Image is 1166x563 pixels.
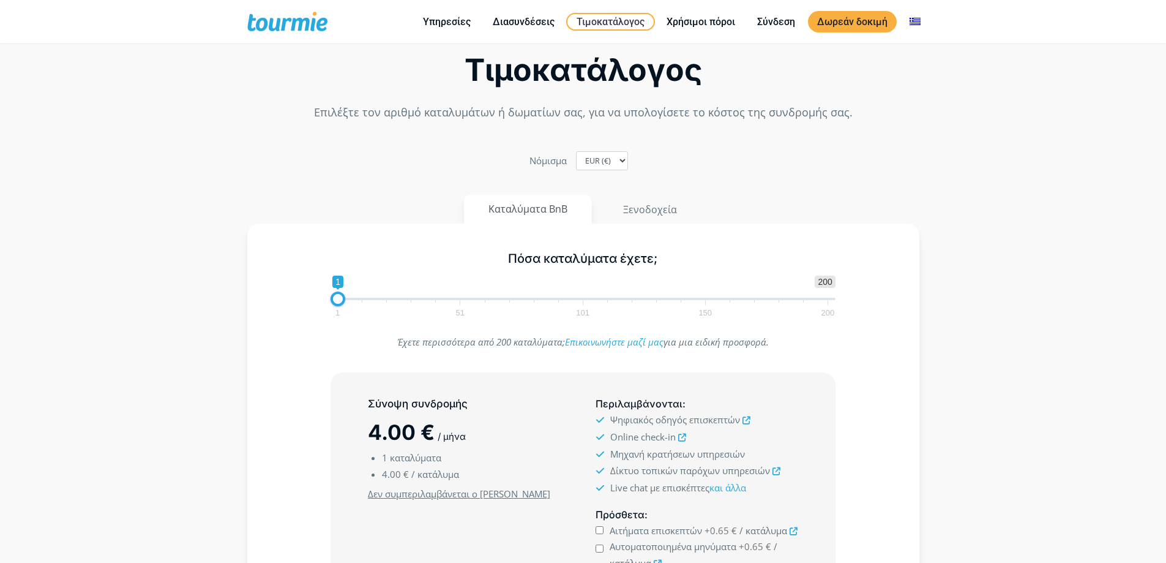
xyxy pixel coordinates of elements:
a: Σύνδεση [748,14,804,29]
span: +0.65 € [739,540,771,553]
a: Τιμοκατάλογος [566,13,655,31]
span: 1 [382,452,387,464]
a: Χρήσιμοι πόροι [657,14,744,29]
span: 101 [574,310,591,316]
h2: Τιμοκατάλογος [247,56,919,85]
a: Δωρεάν δοκιμή [808,11,897,32]
span: Live chat με επισκέπτες [610,482,746,494]
span: Online check-in [610,431,676,443]
a: Αλλαγή σε [900,14,930,29]
h5: : [596,507,798,523]
span: καταλύματα [390,452,441,464]
span: Αιτήματα επισκεπτών [610,524,702,537]
label: Nόμισμα [529,153,567,169]
span: / κατάλυμα [739,524,787,537]
span: Ψηφιακός οδηγός επισκεπτών [610,414,740,426]
span: Περιλαμβάνονται [596,398,682,410]
a: Υπηρεσίες [414,14,480,29]
button: Καταλύματα BnB [464,195,592,224]
span: Μηχανή κρατήσεων υπηρεσιών [610,448,745,460]
a: Διασυνδέσεις [484,14,564,29]
span: 4.00 € [382,468,409,480]
span: 1 [334,310,342,316]
p: Έχετε περισσότερα από 200 καταλύματα; για μια ειδική προσφορά. [331,334,835,350]
span: 150 [697,310,714,316]
h5: Πόσα καταλύματα έχετε; [331,251,835,266]
span: +0.65 € [704,524,737,537]
span: Πρόσθετα [596,508,645,521]
span: Δίκτυο τοπικών παρόχων υπηρεσιών [610,464,770,477]
span: 51 [454,310,466,316]
button: Ξενοδοχεία [598,195,702,224]
u: Δεν συμπεριλαμβάνεται ο [PERSON_NAME] [368,488,550,500]
h5: : [596,396,798,412]
h5: Σύνοψη συνδρομής [368,396,570,412]
span: 200 [815,276,835,288]
span: 200 [820,310,837,316]
span: / κατάλυμα [411,468,459,480]
span: / μήνα [438,431,466,442]
p: Επιλέξτε τον αριθμό καταλυμάτων ή δωματίων σας, για να υπολογίσετε το κόστος της συνδρομής σας. [247,104,919,121]
span: 4.00 € [368,420,435,445]
a: και άλλα [709,482,746,494]
span: 1 [332,276,343,288]
a: Επικοινωνήστε μαζί μας [565,336,663,348]
span: Αυτοματοποιημένα μηνύματα [610,540,736,553]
